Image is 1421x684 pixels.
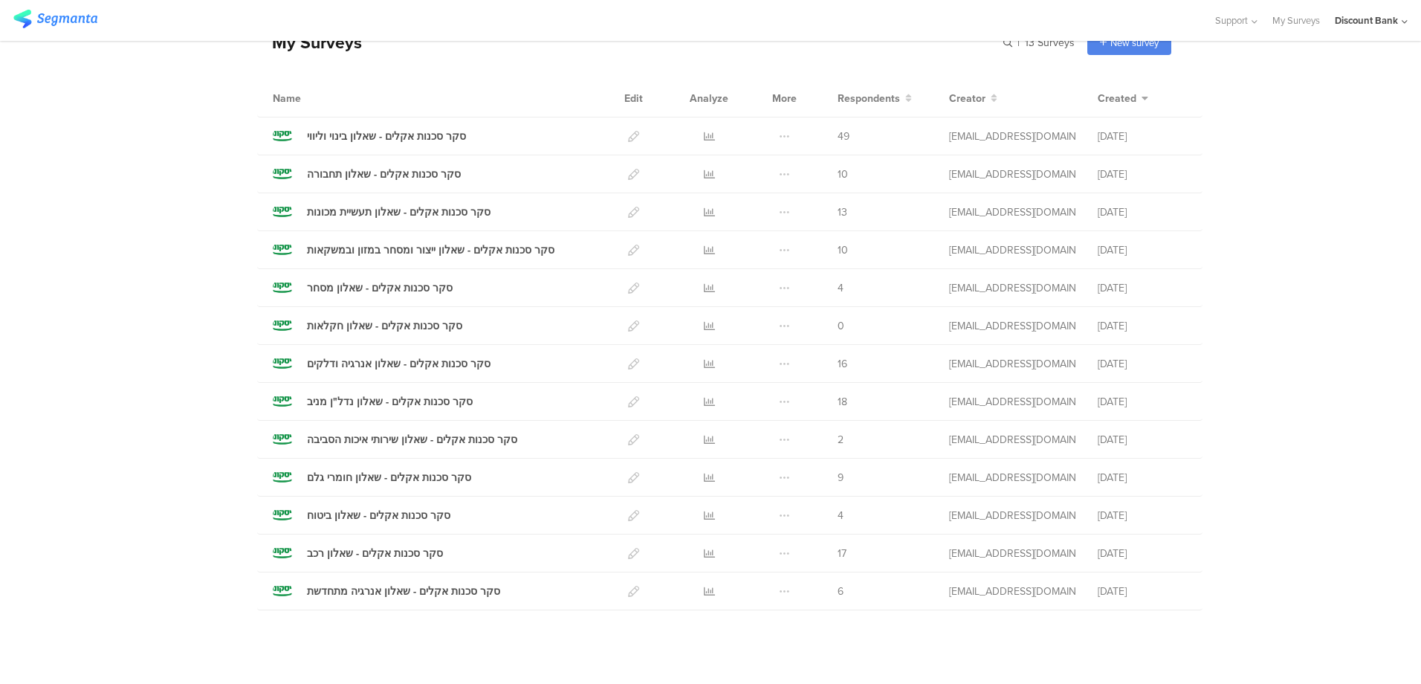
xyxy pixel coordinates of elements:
div: סקר סכנות אקלים - שאלון אנרגיה מתחדשת [307,584,500,599]
span: 13 Surveys [1025,35,1075,51]
a: סקר סכנות אקלים - שאלון ביטוח [273,506,450,525]
div: סקר סכנות אקלים - שאלון חקלאות [307,318,462,334]
div: סקר סכנות אקלים - שאלון בינוי וליווי [307,129,466,144]
a: סקר סכנות אקלים - שאלון תחבורה [273,164,461,184]
div: סקר סכנות אקלים - שאלון אנרגיה ודלקים [307,356,491,372]
div: Edit [618,80,650,117]
div: [DATE] [1098,394,1187,410]
span: 9 [838,470,844,485]
span: 17 [838,546,847,561]
div: survey_discount@dbank.co.il [949,356,1075,372]
span: 6 [838,584,844,599]
div: survey_discount@dbank.co.il [949,584,1075,599]
div: survey_discount@dbank.co.il [949,204,1075,220]
button: Created [1098,91,1148,106]
div: סקר סכנות אקלים - שאלון ביטוח [307,508,450,523]
div: survey_discount@dbank.co.il [949,546,1075,561]
div: סקר סכנות אקלים - שאלון שירותי איכות הסביבה [307,432,517,448]
div: [DATE] [1098,508,1187,523]
div: סקר סכנות אקלים - שאלון רכב [307,546,443,561]
button: Creator [949,91,997,106]
div: Discount Bank [1335,13,1398,28]
div: survey_discount@dbank.co.il [949,318,1075,334]
div: My Surveys [257,30,362,55]
span: 4 [838,508,844,523]
span: Created [1098,91,1136,106]
div: סקר סכנות אקלים - שאלון תחבורה [307,167,461,182]
div: survey_discount@dbank.co.il [949,470,1075,485]
div: סקר סכנות אקלים - שאלון תעשיית מכונות [307,204,491,220]
div: סקר סכנות אקלים - שאלון ייצור ומסחר במזון ובמשקאות [307,242,554,258]
span: 10 [838,167,848,182]
div: [DATE] [1098,204,1187,220]
div: סקר סכנות אקלים - שאלון חומרי גלם [307,470,471,485]
div: survey_discount@dbank.co.il [949,432,1075,448]
span: 16 [838,356,847,372]
div: survey_discount@dbank.co.il [949,508,1075,523]
a: סקר סכנות אקלים - שאלון אנרגיה ודלקים [273,354,491,373]
div: [DATE] [1098,280,1187,296]
span: 49 [838,129,849,144]
div: סקר סכנות אקלים - שאלון מסחר [307,280,453,296]
span: 4 [838,280,844,296]
div: [DATE] [1098,242,1187,258]
span: New survey [1110,36,1159,50]
button: Respondents [838,91,912,106]
div: survey_discount@dbank.co.il [949,129,1075,144]
span: | [1015,35,1022,51]
a: סקר סכנות אקלים - שאלון נדל"ן מניב [273,392,473,411]
div: survey_discount@dbank.co.il [949,242,1075,258]
div: Name [273,91,362,106]
span: Creator [949,91,985,106]
div: [DATE] [1098,470,1187,485]
span: 2 [838,432,844,448]
div: [DATE] [1098,356,1187,372]
span: 0 [838,318,844,334]
a: סקר סכנות אקלים - שאלון תעשיית מכונות [273,202,491,222]
a: סקר סכנות אקלים - שאלון חומרי גלם [273,468,471,487]
div: [DATE] [1098,432,1187,448]
div: survey_discount@dbank.co.il [949,280,1075,296]
div: Analyze [687,80,731,117]
a: סקר סכנות אקלים - שאלון שירותי איכות הסביבה [273,430,517,449]
img: segmanta logo [13,10,97,28]
a: סקר סכנות אקלים - שאלון חקלאות [273,316,462,335]
div: [DATE] [1098,584,1187,599]
div: More [768,80,800,117]
div: [DATE] [1098,546,1187,561]
div: survey_discount@dbank.co.il [949,394,1075,410]
div: survey_discount@dbank.co.il [949,167,1075,182]
span: 13 [838,204,847,220]
a: סקר סכנות אקלים - שאלון ייצור ומסחר במזון ובמשקאות [273,240,554,259]
div: [DATE] [1098,318,1187,334]
div: [DATE] [1098,167,1187,182]
span: Respondents [838,91,900,106]
a: סקר סכנות אקלים - שאלון מסחר [273,278,453,297]
span: 10 [838,242,848,258]
a: סקר סכנות אקלים - שאלון בינוי וליווי [273,126,466,146]
div: סקר סכנות אקלים - שאלון נדל"ן מניב [307,394,473,410]
div: [DATE] [1098,129,1187,144]
a: סקר סכנות אקלים - שאלון אנרגיה מתחדשת [273,581,500,601]
span: Support [1215,13,1248,28]
a: סקר סכנות אקלים - שאלון רכב [273,543,443,563]
span: 18 [838,394,847,410]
